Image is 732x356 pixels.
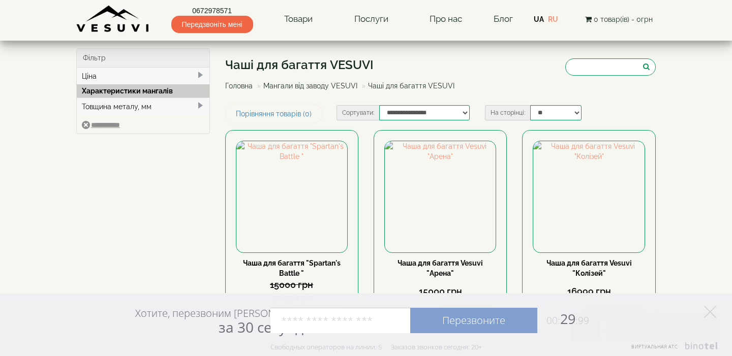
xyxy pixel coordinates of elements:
a: 0672978571 [171,6,253,16]
a: Чаша для багаття Vesuvi "Арена" [398,259,483,277]
a: Головна [225,82,253,90]
div: 9999 грн [236,292,348,305]
button: 0 товар(ів) - 0грн [582,14,656,25]
div: Свободных операторов на линии: 5 Заказов звонков сегодня: 20+ [270,343,482,351]
img: Чаша для багаття Vesuvi "Колізей" [533,141,644,252]
a: UA [534,15,544,23]
span: :99 [575,314,589,327]
a: Послуги [344,8,399,31]
span: 00: [546,314,560,327]
label: На сторінці: [485,105,530,120]
a: Виртуальная АТС [625,342,719,356]
a: Чаша для багаття Vesuvi "Колізей" [546,259,632,277]
a: RU [548,15,558,23]
div: 15000 грн [236,278,348,292]
img: Завод VESUVI [76,5,150,33]
span: 29 [537,309,589,328]
label: Сортувати: [337,105,379,120]
a: Блог [494,14,513,24]
a: Перезвоните [410,308,537,333]
div: Фільтр [77,49,209,68]
span: 0 товар(ів) - 0грн [594,15,653,23]
div: Хотите, перезвоним [PERSON_NAME] [135,307,310,335]
li: Чаші для багаття VESUVI [359,81,454,91]
a: Чаша для багаття "Spartan's Battle " [243,259,341,277]
img: Чаша для багаття "Spartan's Battle " [236,141,347,252]
div: Характеристики мангалів [77,84,209,98]
a: Товари [274,8,323,31]
div: 15000 грн [384,285,496,298]
div: Ціна [77,68,209,85]
div: Товщина металу, мм [77,98,209,115]
span: Виртуальная АТС [631,343,678,350]
a: Про нас [419,8,472,31]
span: Передзвоніть мені [171,16,253,33]
a: Порівняння товарів (0) [225,105,322,122]
span: за 30 секунд? [219,317,310,337]
a: Мангали від заводу VESUVI [263,82,357,90]
h1: Чаші для багаття VESUVI [225,58,462,72]
img: Чаша для багаття Vesuvi "Арена" [385,141,496,252]
div: 16999 грн [533,285,645,298]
